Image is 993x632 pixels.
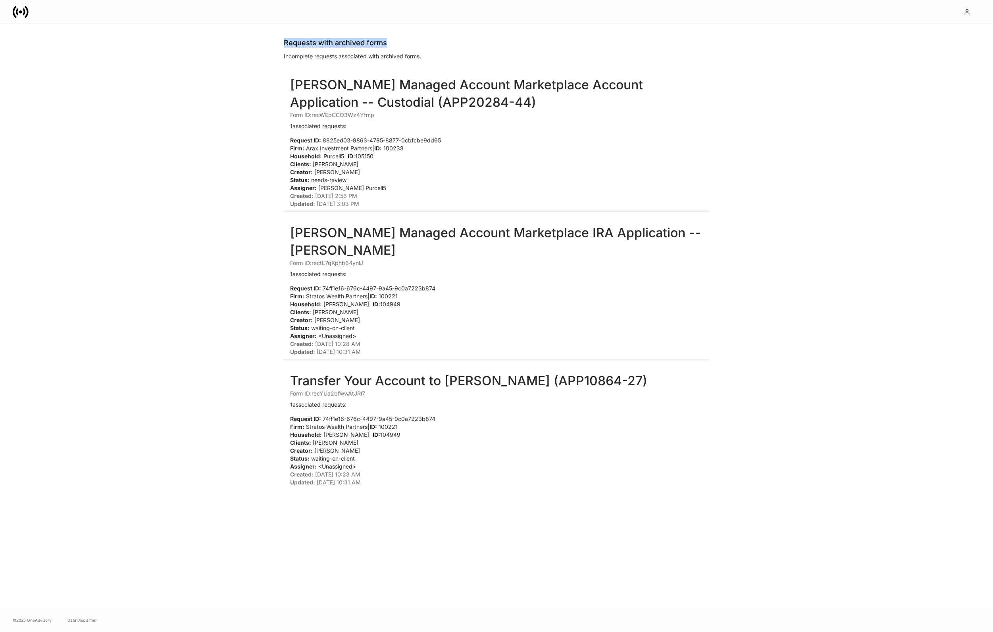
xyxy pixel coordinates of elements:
[290,423,647,431] p: Stratos Wealth Partners | 100221
[290,137,321,144] strong: Request ID:
[290,316,703,324] p: [PERSON_NAME]
[290,292,703,300] p: Stratos Wealth Partners | 100221
[290,439,311,446] strong: Clients:
[290,325,310,331] strong: Status:
[284,48,709,60] p: Incomplete requests associated with archived forms.
[290,224,703,259] h2: [PERSON_NAME] Managed Account Marketplace IRA Application -- [PERSON_NAME]
[290,390,647,398] p: Form ID: recYUa2bfwwAtJRl7
[290,340,314,347] strong: Created:
[290,324,703,332] p: waiting-on-client
[290,332,703,340] p: <Unassigned>
[290,111,703,119] p: Form ID: recWEpCCO3Wz4Yfmp
[290,439,647,447] p: [PERSON_NAME]
[290,200,703,208] p: [DATE] 3:03 PM
[290,168,703,176] p: [PERSON_NAME]
[290,431,647,439] p: [PERSON_NAME] | 104949
[290,401,647,409] p: 1 associated requests:
[290,144,703,152] p: Arax Investment Partners | 100238
[13,617,52,623] span: © 2025 OneAdvisory
[290,293,304,300] strong: Firm:
[290,76,703,111] h2: [PERSON_NAME] Managed Account Marketplace Account Application -- Custodial (APP20284-44)
[290,122,703,130] p: 1 associated requests:
[67,617,97,623] a: Data Disclaimer
[290,200,315,207] strong: Updated:
[290,161,311,167] strong: Clients:
[290,447,313,454] strong: Creator:
[290,348,315,355] strong: Updated:
[290,308,703,316] p: [PERSON_NAME]
[348,153,355,159] strong: ID:
[284,38,709,48] h4: Requests with archived forms
[290,192,703,200] p: [DATE] 2:56 PM
[290,479,315,486] strong: Updated:
[290,431,322,438] strong: Household:
[290,177,310,183] strong: Status:
[290,270,703,278] p: 1 associated requests:
[290,184,703,192] p: [PERSON_NAME] Purcell5
[290,372,647,390] h2: Transfer Your Account to [PERSON_NAME] (APP10864-27)
[290,136,703,144] p: 8825ed03-9863-4785-8877-0cbfcbe9dd65
[290,317,313,323] strong: Creator:
[290,192,314,199] strong: Created:
[290,348,703,356] p: [DATE] 10:31 AM
[290,415,321,422] strong: Request ID:
[290,478,647,486] p: [DATE] 10:31 AM
[369,423,377,430] strong: ID:
[290,309,311,315] strong: Clients:
[290,415,647,423] p: 74ff1e16-676c-4497-9a45-9c0a7223b874
[290,152,703,160] p: Purcell5 | 105150
[290,301,322,307] strong: Household:
[290,463,647,471] p: <Unassigned>
[290,145,304,152] strong: Firm:
[290,176,703,184] p: needs-review
[290,259,703,267] p: Form ID: rectL7qKphb64ynlJ
[290,455,310,462] strong: Status:
[290,471,314,478] strong: Created:
[374,145,382,152] strong: ID:
[290,423,304,430] strong: Firm:
[290,169,313,175] strong: Creator:
[290,153,322,159] strong: Household:
[290,340,703,348] p: [DATE] 10:28 AM
[290,160,703,168] p: [PERSON_NAME]
[290,463,317,470] strong: Assigner:
[369,293,377,300] strong: ID:
[373,301,380,307] strong: ID:
[290,332,317,339] strong: Assigner:
[290,285,321,292] strong: Request ID:
[290,471,647,478] p: [DATE] 10:28 AM
[290,455,647,463] p: waiting-on-client
[290,300,703,308] p: [PERSON_NAME] | 104949
[373,431,380,438] strong: ID:
[290,284,703,292] p: 74ff1e16-676c-4497-9a45-9c0a7223b874
[290,184,317,191] strong: Assigner:
[290,447,647,455] p: [PERSON_NAME]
